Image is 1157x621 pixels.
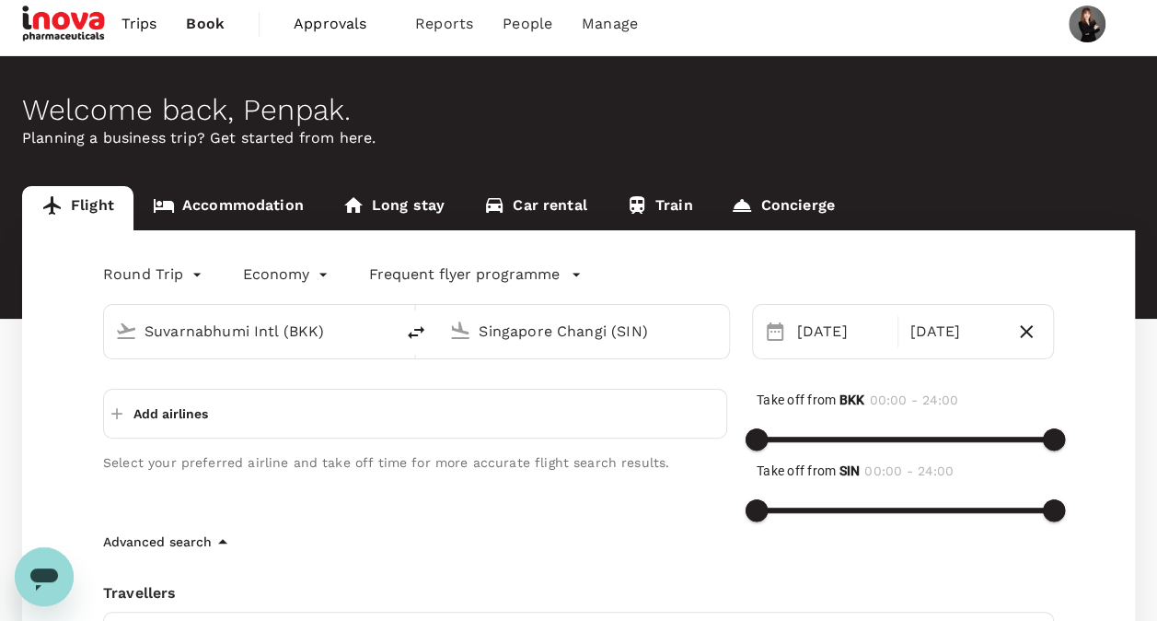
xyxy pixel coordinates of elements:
[133,404,208,423] p: Add airlines
[111,397,208,430] button: Add airlines
[22,127,1135,149] p: Planning a business trip? Get started from here.
[839,393,865,407] b: BKK
[103,453,727,472] p: Select your preferred airline and take off time for more accurate flight search results.
[415,13,473,35] span: Reports
[716,329,720,333] button: Open
[145,317,355,346] input: Depart from
[479,317,689,346] input: Going to
[103,260,206,289] div: Round Trip
[902,313,1007,350] div: [DATE]
[381,329,385,333] button: Open
[369,264,582,286] button: Frequent flyer programme
[790,313,895,350] div: [DATE]
[607,186,712,230] a: Train
[294,13,386,35] span: Approvals
[582,13,638,35] span: Manage
[394,310,438,355] button: delete
[464,186,607,230] a: Car rental
[323,186,464,230] a: Long stay
[15,547,74,606] iframe: Button to launch messaging window
[22,4,107,44] img: iNova Pharmaceuticals
[1069,6,1105,42] img: Penpak Burintanachat
[103,582,1054,604] div: Travellers
[103,533,212,551] p: Advanced search
[839,463,861,478] b: SIN
[133,186,323,230] a: Accommodation
[243,260,332,289] div: Economy
[757,393,864,407] span: Take off from
[757,463,860,478] span: Take off from
[186,13,225,35] span: Book
[712,186,853,230] a: Concierge
[121,13,157,35] span: Trips
[503,13,552,35] span: People
[103,531,234,553] button: Advanced search
[22,93,1135,127] div: Welcome back , Penpak .
[869,393,957,407] span: 00:00 - 24:00
[22,186,133,230] a: Flight
[369,264,560,286] p: Frequent flyer programme
[864,463,953,478] span: 00:00 - 24:00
